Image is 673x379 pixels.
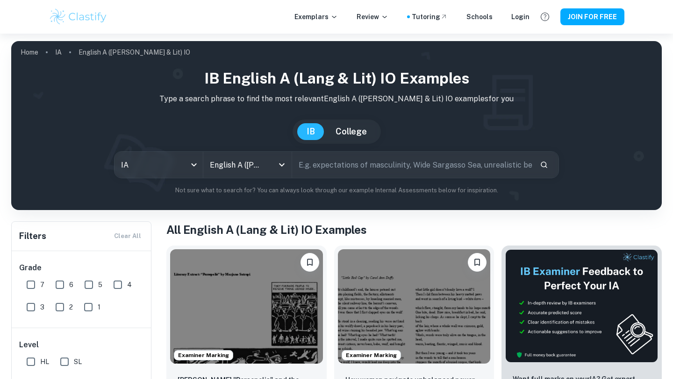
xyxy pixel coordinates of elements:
[19,93,654,105] p: Type a search phrase to find the most relevant English A ([PERSON_NAME] & Lit) IO examples for you
[69,280,73,290] span: 6
[338,249,491,364] img: English A (Lang & Lit) IO IA example thumbnail: How women navigate unbalanced power dyna
[19,262,144,274] h6: Grade
[127,280,132,290] span: 4
[342,351,401,359] span: Examiner Marking
[466,12,493,22] a: Schools
[19,67,654,90] h1: IB English A (Lang & Lit) IO examples
[294,12,338,22] p: Exemplars
[98,280,102,290] span: 5
[21,46,38,59] a: Home
[537,9,553,25] button: Help and Feedback
[19,230,46,243] h6: Filters
[297,123,324,140] button: IB
[55,46,62,59] a: IA
[412,12,448,22] a: Tutoring
[357,12,388,22] p: Review
[19,339,144,351] h6: Level
[115,152,203,178] div: IA
[275,158,288,171] button: Open
[166,221,662,238] h1: All English A (Lang & Lit) IO Examples
[74,357,82,367] span: SL
[301,253,319,272] button: Please log in to bookmark exemplars
[49,7,108,26] img: Clastify logo
[292,152,532,178] input: E.g. expectations of masculinity, Wide Sargasso Sea, unrealistic beauty standards...
[79,47,190,57] p: English A ([PERSON_NAME] & Lit) IO
[170,249,323,364] img: English A (Lang & Lit) IO IA example thumbnail: Marjane Satrapi's "Persepolis" and the G
[98,302,100,312] span: 1
[505,249,658,363] img: Thumbnail
[69,302,73,312] span: 2
[174,351,233,359] span: Examiner Marking
[468,253,487,272] button: Please log in to bookmark exemplars
[40,357,49,367] span: HL
[511,12,530,22] a: Login
[11,41,662,210] img: profile cover
[40,302,44,312] span: 3
[19,186,654,195] p: Not sure what to search for? You can always look through our example Internal Assessments below f...
[326,123,376,140] button: College
[40,280,44,290] span: 7
[560,8,624,25] button: JOIN FOR FREE
[536,157,552,173] button: Search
